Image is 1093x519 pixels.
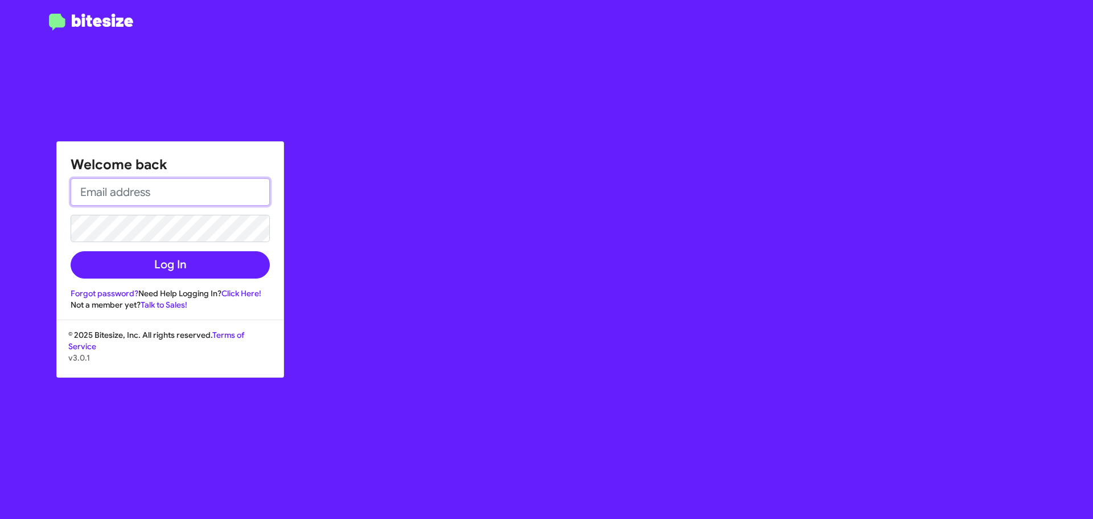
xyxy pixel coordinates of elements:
[71,178,270,206] input: Email address
[57,329,283,377] div: © 2025 Bitesize, Inc. All rights reserved.
[141,300,187,310] a: Talk to Sales!
[71,288,138,299] a: Forgot password?
[68,352,272,363] p: v3.0.1
[71,251,270,279] button: Log In
[71,288,270,299] div: Need Help Logging In?
[71,156,270,174] h1: Welcome back
[221,288,261,299] a: Click Here!
[71,299,270,310] div: Not a member yet?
